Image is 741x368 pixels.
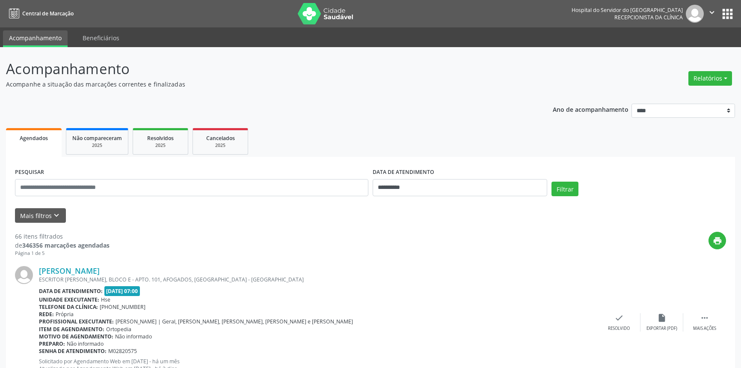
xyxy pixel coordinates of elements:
[39,287,103,295] b: Data de atendimento:
[713,236,722,245] i: print
[100,303,145,311] span: [PHONE_NUMBER]
[39,276,598,283] div: ESCRITOR [PERSON_NAME], BLOCO E - APTO. 101, AFOGADOS, [GEOGRAPHIC_DATA] - [GEOGRAPHIC_DATA]
[614,14,683,21] span: Recepcionista da clínica
[77,30,125,45] a: Beneficiários
[147,135,174,142] span: Resolvidos
[206,135,235,142] span: Cancelados
[39,318,114,325] b: Profissional executante:
[39,333,113,340] b: Motivo de agendamento:
[373,166,434,179] label: DATA DE ATENDIMENTO
[686,5,704,23] img: img
[693,326,716,332] div: Mais ações
[199,142,242,149] div: 2025
[551,182,578,196] button: Filtrar
[15,232,110,241] div: 66 itens filtrados
[572,6,683,14] div: Hospital do Servidor do [GEOGRAPHIC_DATA]
[116,318,353,325] span: [PERSON_NAME] | Geral, [PERSON_NAME], [PERSON_NAME], [PERSON_NAME] e [PERSON_NAME]
[39,311,54,318] b: Rede:
[106,326,131,333] span: Ortopedia
[22,241,110,249] strong: 346356 marcações agendadas
[553,104,628,114] p: Ano de acompanhamento
[72,135,122,142] span: Não compareceram
[39,303,98,311] b: Telefone da clínica:
[39,340,65,347] b: Preparo:
[101,296,110,303] span: Hse
[139,142,182,149] div: 2025
[708,232,726,249] button: print
[688,71,732,86] button: Relatórios
[72,142,122,149] div: 2025
[646,326,677,332] div: Exportar (PDF)
[67,340,104,347] span: Não informado
[704,5,720,23] button: 
[614,313,624,323] i: check
[15,266,33,284] img: img
[22,10,74,17] span: Central de Marcação
[15,241,110,250] div: de
[15,208,66,223] button: Mais filtroskeyboard_arrow_down
[39,326,104,333] b: Item de agendamento:
[6,6,74,21] a: Central de Marcação
[115,333,152,340] span: Não informado
[657,313,667,323] i: insert_drive_file
[700,313,709,323] i: 
[6,58,516,80] p: Acompanhamento
[39,296,99,303] b: Unidade executante:
[3,30,68,47] a: Acompanhamento
[20,135,48,142] span: Agendados
[39,266,100,275] a: [PERSON_NAME]
[720,6,735,21] button: apps
[39,347,107,355] b: Senha de atendimento:
[608,326,630,332] div: Resolvido
[6,80,516,89] p: Acompanhe a situação das marcações correntes e finalizadas
[707,8,717,17] i: 
[52,211,61,220] i: keyboard_arrow_down
[104,286,140,296] span: [DATE] 07:00
[15,166,44,179] label: PESQUISAR
[108,347,137,355] span: M02820575
[56,311,74,318] span: Própria
[15,250,110,257] div: Página 1 de 5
